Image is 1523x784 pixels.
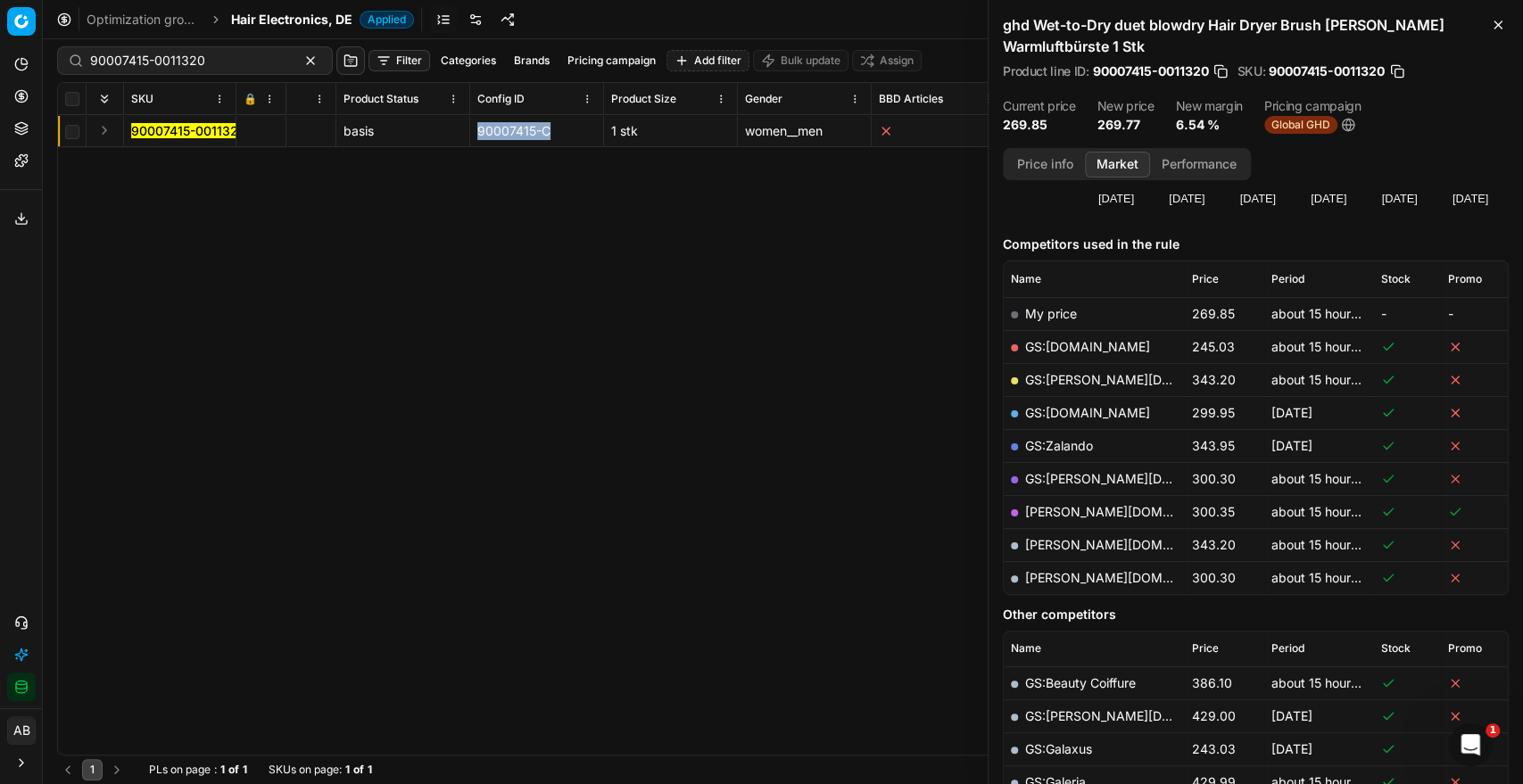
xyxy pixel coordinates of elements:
[82,759,103,780] button: 1
[87,11,201,29] a: Optimization groups
[477,122,596,140] div: 90007415-C
[1191,306,1234,321] span: 269.85
[1003,116,1075,134] dd: 269.85
[434,50,503,71] button: Categories
[1271,570,1383,585] span: about 15 hours ago
[1025,405,1150,420] a: GS:[DOMAIN_NAME]
[1025,537,1232,552] a: [PERSON_NAME][DOMAIN_NAME]
[1191,405,1234,420] span: 299.95
[1191,708,1235,723] span: 429.00
[131,122,246,140] button: 90007415-0011320
[1025,504,1232,519] a: [PERSON_NAME][DOMAIN_NAME]
[477,92,525,106] span: Config ID
[1085,152,1150,177] button: Market
[1025,741,1092,756] a: GS:Galaxus
[269,763,342,777] span: SKUs on page :
[611,122,730,140] div: 1 stk
[1169,192,1204,205] text: [DATE]
[7,716,36,745] button: AB
[1486,723,1500,738] span: 1
[90,52,286,70] input: Search by SKU or title
[1011,641,1041,656] span: Name
[1003,14,1509,57] h2: ghd Wet-to-Dry duet blowdry Hair Dryer Brush [PERSON_NAME] Warmluftbürste 1 Stk
[1191,471,1235,486] span: 300.30
[560,50,663,71] button: Pricing campaign
[1025,339,1150,354] a: GS:[DOMAIN_NAME]
[353,763,364,777] strong: of
[1240,192,1276,205] text: [DATE]
[1264,116,1337,134] span: Global GHD
[666,50,749,71] button: Add filter
[1448,641,1482,656] span: Promo
[244,92,257,106] span: 🔒
[1175,100,1243,112] dt: New margin
[1191,570,1235,585] span: 300.30
[1311,192,1346,205] text: [DATE]
[745,92,782,106] span: Gender
[1025,306,1077,321] span: My price
[106,759,128,780] button: Go to next page
[1191,372,1235,387] span: 343.20
[611,92,676,106] span: Product Size
[1381,192,1417,205] text: [DATE]
[1374,297,1441,330] td: -
[344,122,462,140] div: basis
[1441,297,1508,330] td: -
[1025,372,1253,387] a: GS:[PERSON_NAME][DOMAIN_NAME]
[368,763,372,777] strong: 1
[149,763,247,777] div: :
[1150,152,1248,177] button: Performance
[57,759,79,780] button: Go to previous page
[1025,675,1136,690] a: GS:Beauty Coiffure
[1271,504,1383,519] span: about 15 hours ago
[368,50,430,71] button: Filter
[1025,438,1093,453] a: GS:Zalando
[1191,272,1218,286] span: Price
[745,122,864,140] div: women__men
[1175,116,1243,134] dd: 6.54 %
[1191,741,1235,756] span: 243.03
[1003,65,1088,78] span: Product line ID :
[1271,708,1312,723] span: [DATE]
[94,120,115,141] button: Expand
[149,763,211,777] span: PLs on page
[1097,116,1154,134] dd: 269.77
[57,759,128,780] nav: pagination
[87,11,414,29] nav: breadcrumb
[1191,641,1218,656] span: Price
[220,763,225,777] strong: 1
[1025,570,1232,585] a: [PERSON_NAME][DOMAIN_NAME]
[1271,741,1312,756] span: [DATE]
[8,717,35,744] span: AB
[1381,641,1411,656] span: Stock
[1271,641,1304,656] span: Period
[1011,272,1041,286] span: Name
[1237,65,1265,78] span: SKU :
[231,11,352,29] span: Hair Electronics, DE
[1098,192,1134,205] text: [DATE]
[360,11,414,29] span: Applied
[1453,192,1488,205] text: [DATE]
[879,92,943,106] span: BBD Articles
[507,50,557,71] button: Brands
[1025,708,1253,723] a: GS:[PERSON_NAME][DOMAIN_NAME]
[228,763,239,777] strong: of
[1271,339,1383,354] span: about 15 hours ago
[1271,438,1312,453] span: [DATE]
[1271,471,1383,486] span: about 15 hours ago
[344,92,418,106] span: Product Status
[1003,100,1075,112] dt: Current price
[1191,339,1234,354] span: 245.03
[1191,537,1235,552] span: 343.20
[243,763,247,777] strong: 1
[1191,504,1234,519] span: 300.35
[1381,272,1411,286] span: Stock
[1025,471,1253,486] a: GS:[PERSON_NAME][DOMAIN_NAME]
[131,92,153,106] span: SKU
[94,88,115,110] button: Expand all
[1271,675,1383,690] span: about 15 hours ago
[753,50,848,71] button: Bulk update
[1191,438,1234,453] span: 343.95
[1449,723,1492,766] iframe: Intercom live chat
[1271,372,1383,387] span: about 15 hours ago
